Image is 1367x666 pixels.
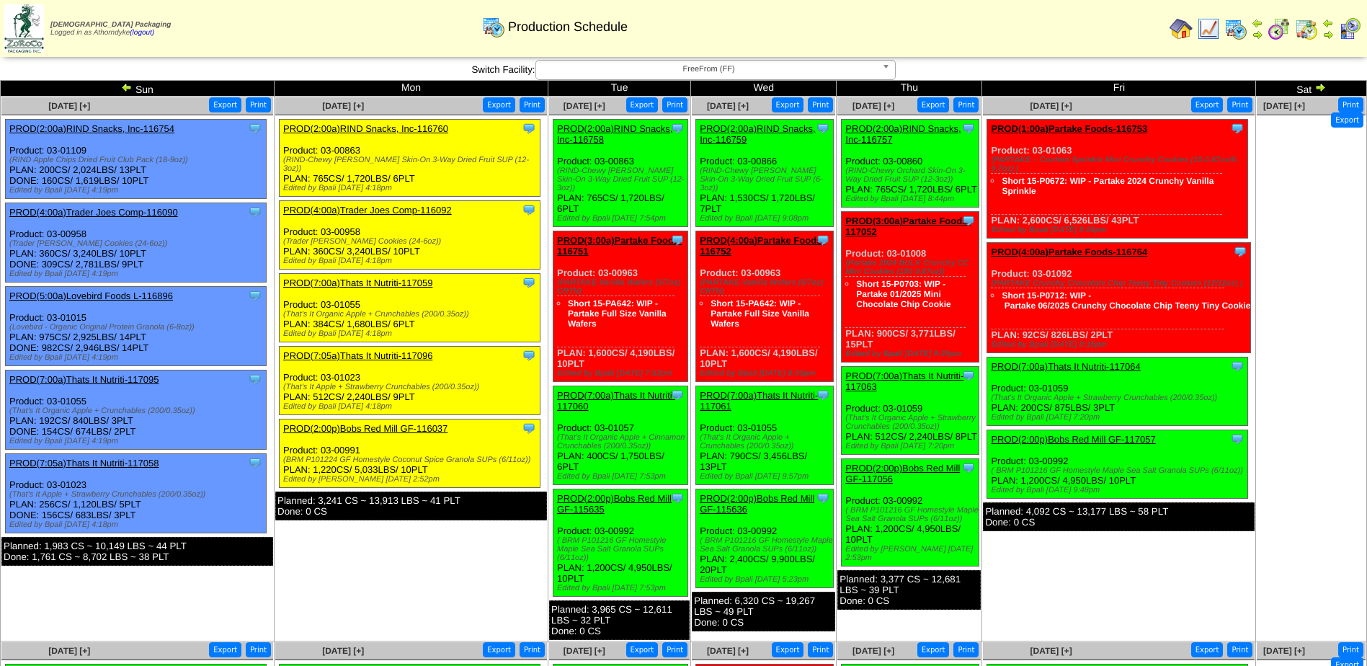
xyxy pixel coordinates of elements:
img: Tooltip [1230,432,1244,446]
img: Tooltip [670,233,685,247]
button: Print [1338,97,1363,112]
a: PROD(2:00p)Bobs Red Mill GF-116037 [283,423,447,434]
a: [DATE] [+] [48,101,90,111]
span: [DATE] [+] [564,101,605,111]
a: PROD(4:00a)Trader Joes Comp-116092 [283,205,452,216]
img: Tooltip [522,203,536,217]
div: Edited by Bpali [DATE] 4:18pm [283,257,540,265]
button: Print [808,642,833,657]
div: Product: 03-01092 PLAN: 92CS / 826LBS / 2PLT [987,243,1251,353]
img: Tooltip [670,121,685,136]
div: Planned: 4,092 CS ~ 13,177 LBS ~ 58 PLT Done: 0 CS [983,502,1255,531]
a: [DATE] [+] [1263,101,1305,111]
div: Edited by Bpali [DATE] 9:48pm [991,486,1247,494]
span: [DEMOGRAPHIC_DATA] Packaging [50,21,171,29]
img: line_graph.gif [1197,17,1220,40]
div: Product: 03-01023 PLAN: 256CS / 1,120LBS / 5PLT DONE: 156CS / 683LBS / 3PLT [6,454,267,533]
button: Export [772,642,804,657]
div: Edited by Bpali [DATE] 8:06pm [991,226,1247,234]
img: zoroco-logo-small.webp [4,4,44,53]
a: PROD(7:00a)Thats It Nutriti-117064 [991,361,1140,372]
img: Tooltip [248,456,262,470]
a: PROD(7:00a)Thats It Nutriti-117063 [845,370,963,392]
div: (RIND-Chewy Orchard Skin-On 3-Way Dried Fruit SUP (12-3oz)) [845,166,979,184]
div: Edited by Bpali [DATE] 4:18pm [283,329,540,338]
div: Edited by Bpali [DATE] 5:23pm [700,575,833,584]
div: ( BRM P101216 GF Homestyle Maple Sea Salt Granola SUPs (6/11oz)) [700,536,833,554]
div: ( BRM P101216 GF Homestyle Maple Sea Salt Granola SUPs (6/11oz)) [845,506,979,523]
button: Print [1338,642,1363,657]
div: Edited by Bpali [DATE] 4:19pm [9,353,266,362]
div: Planned: 3,377 CS ~ 12,681 LBS ~ 39 PLT Done: 0 CS [837,570,981,610]
a: PROD(7:05a)Thats It Nutriti-117096 [283,350,432,361]
div: Edited by Bpali [DATE] 4:19pm [9,270,266,278]
div: (That's It Organic Apple + Cinnamon Crunchables (200/0.35oz)) [557,433,687,450]
a: [DATE] [+] [707,101,749,111]
a: [DATE] [+] [1263,646,1305,656]
img: arrowleft.gif [121,81,133,93]
div: Product: 03-01015 PLAN: 975CS / 2,925LBS / 14PLT DONE: 982CS / 2,946LBS / 14PLT [6,287,267,366]
img: Tooltip [248,288,262,303]
a: [DATE] [+] [322,101,364,111]
div: Product: 03-00992 PLAN: 1,200CS / 4,950LBS / 10PLT [842,459,979,567]
div: Product: 03-01109 PLAN: 200CS / 2,024LBS / 13PLT DONE: 160CS / 1,619LBS / 10PLT [6,120,267,199]
div: Edited by Bpali [DATE] 7:53pm [557,472,687,481]
div: Product: 03-01063 PLAN: 2,600CS / 6,526LBS / 43PLT [987,120,1248,239]
button: Print [662,97,687,112]
a: PROD(7:00a)Thats It Nutriti-117061 [700,390,818,412]
div: Product: 03-00863 PLAN: 765CS / 1,720LBS / 6PLT [280,120,540,197]
button: Export [626,97,659,112]
div: Product: 03-00866 PLAN: 1,530CS / 1,720LBS / 7PLT [696,120,834,227]
span: [DATE] [+] [707,646,749,656]
div: Edited by Bpali [DATE] 7:53pm [557,369,687,378]
button: Export [1191,642,1224,657]
div: Edited by Bpali [DATE] 9:57pm [700,472,833,481]
div: (Trader [PERSON_NAME] Cookies (24-6oz)) [283,237,540,246]
div: Product: 03-00992 PLAN: 1,200CS / 4,950LBS / 10PLT [553,489,688,597]
img: Tooltip [670,491,685,505]
button: Print [520,642,545,657]
a: [DATE] [+] [48,646,90,656]
td: Thu [837,81,982,97]
div: (That's It Apple + Strawberry Crunchables (200/0.35oz)) [9,490,266,499]
img: Tooltip [816,233,830,247]
div: (That's It Organic Apple + Strawberry Crunchables (200/0.35oz)) [845,414,979,431]
a: PROD(7:00a)Thats It Nutriti-117059 [283,277,432,288]
div: Planned: 6,320 CS ~ 19,267 LBS ~ 49 PLT Done: 0 CS [692,592,835,631]
img: home.gif [1170,17,1193,40]
a: PROD(3:00a)Partake Foods-116751 [557,235,682,257]
td: Sat [1256,81,1367,97]
a: Short 15-PA642: WIP - Partake Full Size Vanilla Wafers [568,298,667,329]
div: Product: 03-01055 PLAN: 384CS / 1,680LBS / 6PLT [280,274,540,342]
div: Product: 03-01008 PLAN: 900CS / 3,771LBS / 15PLT [842,212,979,363]
img: Tooltip [1233,244,1247,259]
img: calendarcustomer.gif [1338,17,1361,40]
div: (Lovebird - Organic Original Protein Granola (6-8oz)) [9,323,266,332]
a: PROD(2:00a)RIND Snacks, Inc-116760 [283,123,448,134]
img: Tooltip [961,213,976,228]
img: Tooltip [961,121,976,136]
div: Edited by Bpali [DATE] 8:44pm [845,195,979,203]
td: Fri [982,81,1256,97]
span: Production Schedule [508,19,628,35]
a: PROD(7:05a)Thats It Nutriti-117058 [9,458,159,469]
div: Product: 03-00963 PLAN: 1,600CS / 4,190LBS / 10PLT [553,231,688,382]
img: Tooltip [248,372,262,386]
a: PROD(2:00a)RIND Snacks, Inc-116757 [845,123,961,145]
div: Product: 03-00963 PLAN: 1,600CS / 4,190LBS / 10PLT [696,231,834,382]
img: Tooltip [522,348,536,363]
div: Product: 03-00992 PLAN: 2,400CS / 9,900LBS / 20PLT [696,489,834,588]
div: Product: 03-00860 PLAN: 765CS / 1,720LBS / 6PLT [842,120,979,208]
div: ( BRM P101216 GF Homestyle Maple Sea Salt Granola SUPs (6/11oz)) [991,466,1247,475]
td: Mon [275,81,548,97]
span: FreeFrom (FF) [542,61,876,78]
img: arrowright.gif [1252,29,1263,40]
a: [DATE] [+] [852,101,894,111]
img: Tooltip [248,121,262,136]
td: Wed [691,81,837,97]
a: Short 15-P0672: WIP - Partake 2024 Crunchy Vanilla Sprinkle [1002,176,1214,196]
a: [DATE] [+] [1030,101,1072,111]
